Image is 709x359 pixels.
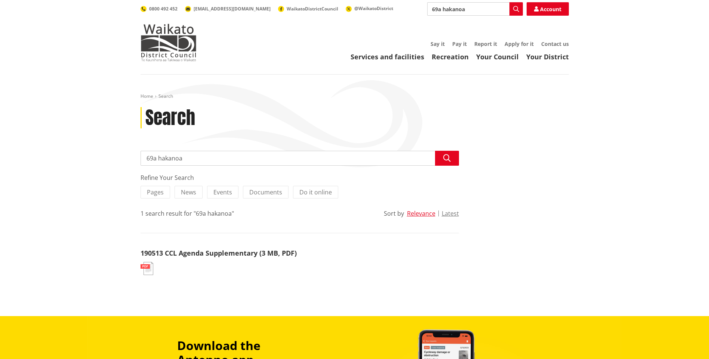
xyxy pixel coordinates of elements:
[432,52,469,61] a: Recreation
[141,173,459,182] div: Refine Your Search
[181,188,196,196] span: News
[141,249,297,257] a: 190513 CCL Agenda Supplementary (3 MB, PDF)
[145,107,195,129] h1: Search
[149,6,178,12] span: 0800 492 452
[541,40,569,47] a: Contact us
[278,6,338,12] a: WaikatoDistrictCouncil
[141,6,178,12] a: 0800 492 452
[141,93,569,100] nav: breadcrumb
[141,93,153,99] a: Home
[287,6,338,12] span: WaikatoDistrictCouncil
[141,151,459,166] input: Search input
[213,188,232,196] span: Events
[351,52,424,61] a: Services and facilities
[185,6,271,12] a: [EMAIL_ADDRESS][DOMAIN_NAME]
[407,210,435,217] button: Relevance
[452,40,467,47] a: Pay it
[442,210,459,217] button: Latest
[158,93,173,99] span: Search
[474,40,497,47] a: Report it
[427,2,523,16] input: Search input
[249,188,282,196] span: Documents
[384,209,404,218] div: Sort by
[354,5,393,12] span: @WaikatoDistrict
[476,52,519,61] a: Your Council
[346,5,393,12] a: @WaikatoDistrict
[141,262,153,275] img: document-pdf.svg
[505,40,534,47] a: Apply for it
[141,24,197,61] img: Waikato District Council - Te Kaunihera aa Takiwaa o Waikato
[526,52,569,61] a: Your District
[527,2,569,16] a: Account
[141,209,234,218] div: 1 search result for "69a hakanoa"
[194,6,271,12] span: [EMAIL_ADDRESS][DOMAIN_NAME]
[299,188,332,196] span: Do it online
[147,188,164,196] span: Pages
[431,40,445,47] a: Say it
